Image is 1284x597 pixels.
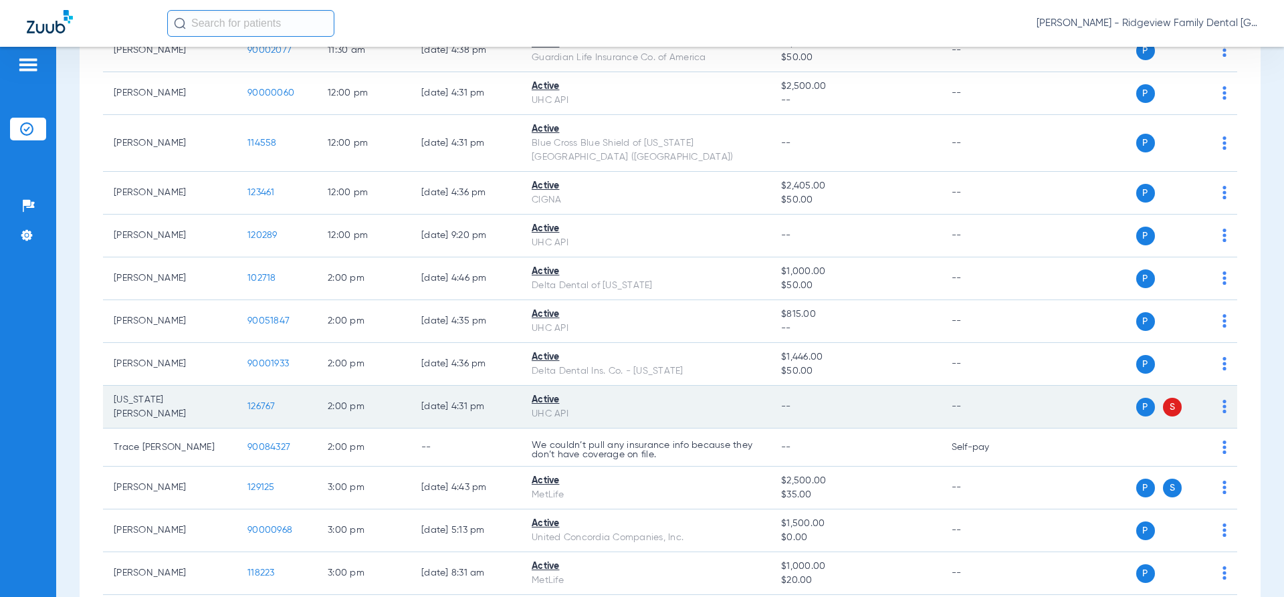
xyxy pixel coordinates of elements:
img: x.svg [1192,400,1206,413]
img: x.svg [1192,136,1206,150]
img: x.svg [1192,86,1206,100]
div: Active [532,222,760,236]
td: Trace [PERSON_NAME] [103,429,237,467]
img: group-dot-blue.svg [1222,229,1226,242]
span: -- [781,231,791,240]
img: group-dot-blue.svg [1222,523,1226,537]
img: group-dot-blue.svg [1222,357,1226,370]
span: $2,405.00 [781,179,930,193]
td: [DATE] 4:31 PM [411,115,521,172]
div: Active [532,179,760,193]
div: CIGNA [532,193,760,207]
span: P [1136,521,1155,540]
span: $35.00 [781,488,930,502]
div: Active [532,474,760,488]
span: 90000060 [247,88,294,98]
td: 3:00 PM [317,509,411,552]
td: -- [941,343,1031,386]
td: -- [941,300,1031,343]
span: $20.00 [781,574,930,588]
td: [DATE] 4:31 PM [411,72,521,115]
td: [PERSON_NAME] [103,343,237,386]
span: 129125 [247,483,275,492]
div: Blue Cross Blue Shield of [US_STATE][GEOGRAPHIC_DATA] ([GEOGRAPHIC_DATA]) [532,136,760,164]
span: -- [781,94,930,108]
span: P [1136,269,1155,288]
td: [PERSON_NAME] [103,215,237,257]
td: -- [941,215,1031,257]
td: [PERSON_NAME] [103,29,237,72]
img: x.svg [1192,566,1206,580]
img: group-dot-blue.svg [1222,86,1226,100]
td: -- [941,552,1031,595]
td: -- [941,172,1031,215]
div: Active [532,80,760,94]
div: UHC API [532,322,760,336]
td: 11:30 AM [317,29,411,72]
img: group-dot-blue.svg [1222,441,1226,454]
span: $2,500.00 [781,474,930,488]
td: -- [941,257,1031,300]
td: 2:00 PM [317,429,411,467]
td: 3:00 PM [317,467,411,509]
td: 12:00 PM [317,72,411,115]
span: P [1136,134,1155,152]
img: x.svg [1192,186,1206,199]
span: 90000968 [247,525,292,535]
td: 12:00 PM [317,172,411,215]
td: 2:00 PM [317,257,411,300]
img: group-dot-blue.svg [1222,136,1226,150]
span: 120289 [247,231,278,240]
span: [PERSON_NAME] - Ridgeview Family Dental [GEOGRAPHIC_DATA] [1037,17,1257,30]
td: [DATE] 4:38 PM [411,29,521,72]
td: [PERSON_NAME] [103,467,237,509]
div: MetLife [532,488,760,502]
div: Delta Dental of [US_STATE] [532,279,760,293]
div: UHC API [532,236,760,250]
span: P [1136,564,1155,583]
img: hamburger-icon [17,57,39,73]
input: Search for patients [167,10,334,37]
td: -- [411,429,521,467]
span: P [1136,312,1155,331]
span: 90002077 [247,45,292,55]
iframe: Chat Widget [1217,533,1284,597]
span: 118223 [247,568,275,578]
img: x.svg [1192,43,1206,57]
img: group-dot-blue.svg [1222,186,1226,199]
div: Delta Dental Ins. Co. - [US_STATE] [532,364,760,378]
td: Self-pay [941,429,1031,467]
span: P [1136,41,1155,60]
img: x.svg [1192,357,1206,370]
img: group-dot-blue.svg [1222,271,1226,285]
span: 114558 [247,138,277,148]
img: x.svg [1192,523,1206,537]
img: x.svg [1192,481,1206,494]
td: [PERSON_NAME] [103,552,237,595]
span: $0.00 [781,531,930,545]
span: 126767 [247,402,276,411]
td: [PERSON_NAME] [103,300,237,343]
span: $1,000.00 [781,265,930,279]
span: $50.00 [781,51,930,65]
td: [PERSON_NAME] [103,115,237,172]
span: $50.00 [781,279,930,293]
span: 90051847 [247,316,290,326]
span: 123461 [247,188,275,197]
span: P [1136,227,1155,245]
div: Active [532,393,760,407]
img: group-dot-blue.svg [1222,481,1226,494]
td: 2:00 PM [317,343,411,386]
td: [PERSON_NAME] [103,509,237,552]
div: Active [532,265,760,279]
div: UHC API [532,407,760,421]
td: [DATE] 4:35 PM [411,300,521,343]
span: 90084327 [247,443,290,452]
span: P [1136,398,1155,416]
span: P [1136,84,1155,103]
td: [DATE] 5:13 PM [411,509,521,552]
span: $1,446.00 [781,350,930,364]
td: [DATE] 4:43 PM [411,467,521,509]
td: [US_STATE][PERSON_NAME] [103,386,237,429]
